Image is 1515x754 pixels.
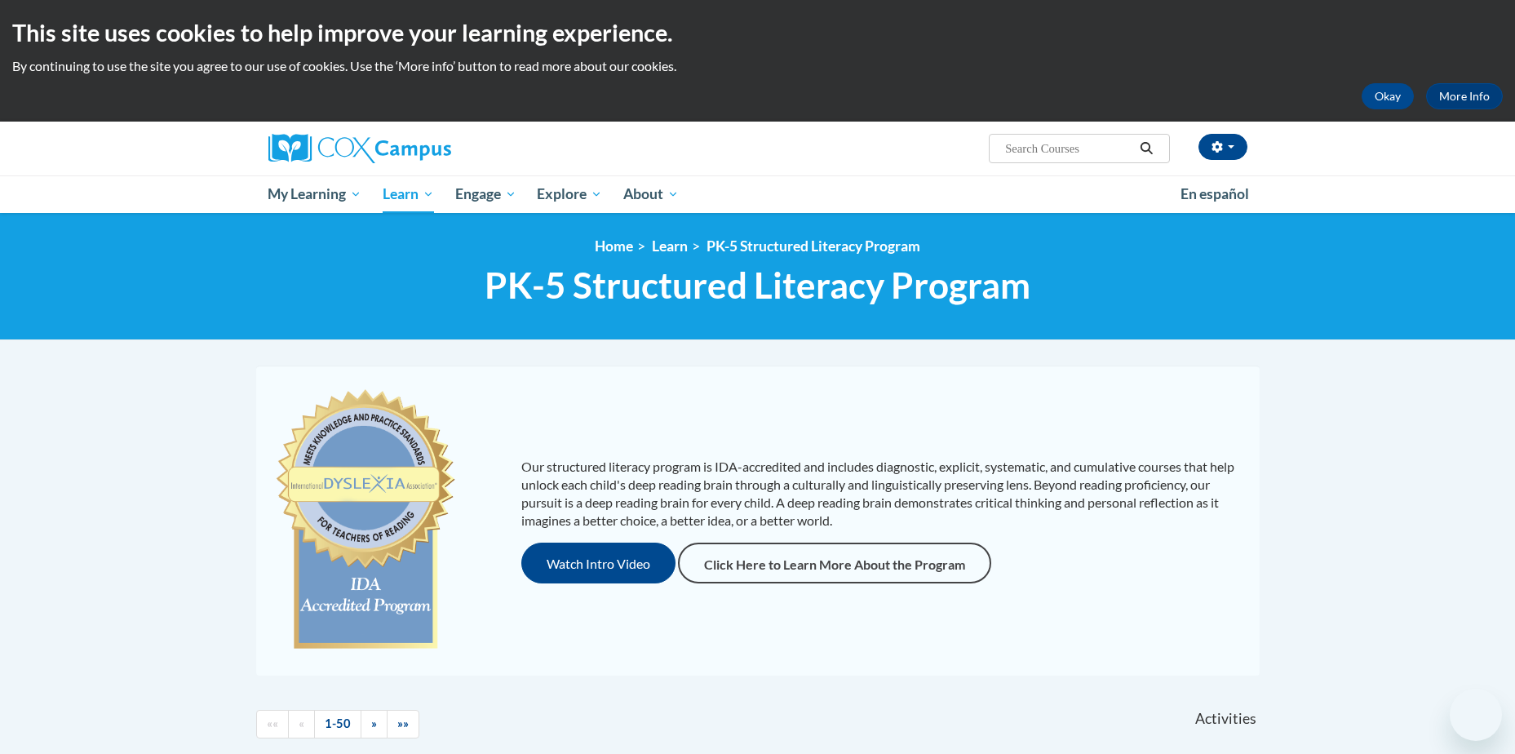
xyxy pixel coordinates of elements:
img: Cox Campus [268,134,451,163]
span: Activities [1195,710,1256,728]
a: Home [595,237,633,255]
a: More Info [1426,83,1503,109]
span: Learn [383,184,434,204]
span: » [371,716,377,730]
a: Cox Campus [268,134,578,163]
a: Learn [652,237,688,255]
a: Next [361,710,388,738]
span: Engage [455,184,516,204]
p: Our structured literacy program is IDA-accredited and includes diagnostic, explicit, systematic, ... [521,458,1243,530]
a: 1-50 [314,710,361,738]
a: Explore [526,175,613,213]
span: About [623,184,679,204]
button: Account Settings [1198,134,1247,160]
div: Main menu [244,175,1272,213]
iframe: Button to launch messaging window [1450,689,1502,741]
a: End [387,710,419,738]
button: Watch Intro Video [521,543,676,583]
input: Search Courses [1003,139,1134,158]
a: Begining [256,710,289,738]
a: My Learning [258,175,373,213]
span: »» [397,716,409,730]
img: c477cda6-e343-453b-bfce-d6f9e9818e1c.png [272,382,459,659]
span: My Learning [268,184,361,204]
button: Okay [1362,83,1414,109]
a: PK-5 Structured Literacy Program [707,237,920,255]
a: En español [1170,177,1260,211]
h2: This site uses cookies to help improve your learning experience. [12,16,1503,49]
a: Engage [445,175,527,213]
a: Previous [288,710,315,738]
span: « [299,716,304,730]
a: Learn [372,175,445,213]
a: Click Here to Learn More About the Program [678,543,991,583]
span: En español [1181,185,1249,202]
span: «« [267,716,278,730]
a: About [613,175,689,213]
span: Explore [537,184,602,204]
button: Search [1134,139,1158,158]
span: PK-5 Structured Literacy Program [485,264,1030,307]
p: By continuing to use the site you agree to our use of cookies. Use the ‘More info’ button to read... [12,57,1503,75]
